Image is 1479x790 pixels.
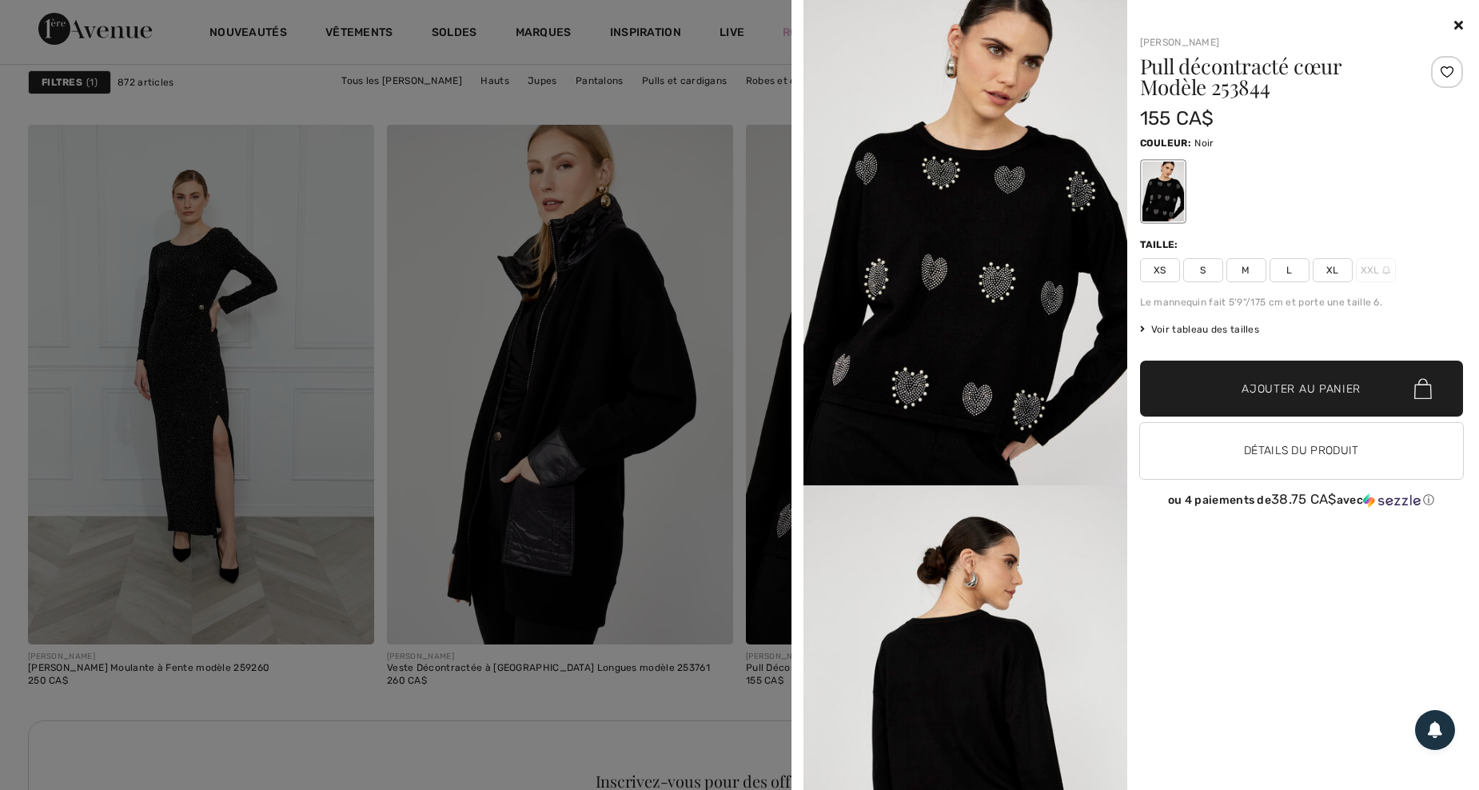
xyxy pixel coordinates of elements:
span: Noir [1194,138,1214,149]
a: [PERSON_NAME] [1140,37,1220,48]
div: Le mannequin fait 5'9"/175 cm et porte une taille 6. [1140,295,1464,309]
div: ou 4 paiements de38.75 CA$avecSezzle Cliquez pour en savoir plus sur Sezzle [1140,492,1464,513]
span: M [1226,258,1266,282]
div: ou 4 paiements de avec [1140,492,1464,508]
img: ring-m.svg [1382,266,1390,274]
img: Bag.svg [1414,378,1432,399]
span: S [1183,258,1223,282]
span: 155 CA$ [1140,107,1214,130]
span: Couleur: [1140,138,1191,149]
span: L [1270,258,1310,282]
span: XL [1313,258,1353,282]
h1: Pull décontracté cœur Modèle 253844 [1140,56,1409,98]
img: Sezzle [1363,493,1421,508]
div: Noir [1142,162,1183,221]
button: Ajouter au panier [1140,361,1464,417]
div: Taille: [1140,237,1182,252]
span: 38.75 CA$ [1271,491,1337,507]
span: Voir tableau des tailles [1140,322,1260,337]
span: XXL [1356,258,1396,282]
span: XS [1140,258,1180,282]
button: Détails du produit [1140,423,1464,479]
span: Chat [35,11,68,26]
span: Ajouter au panier [1242,381,1361,397]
